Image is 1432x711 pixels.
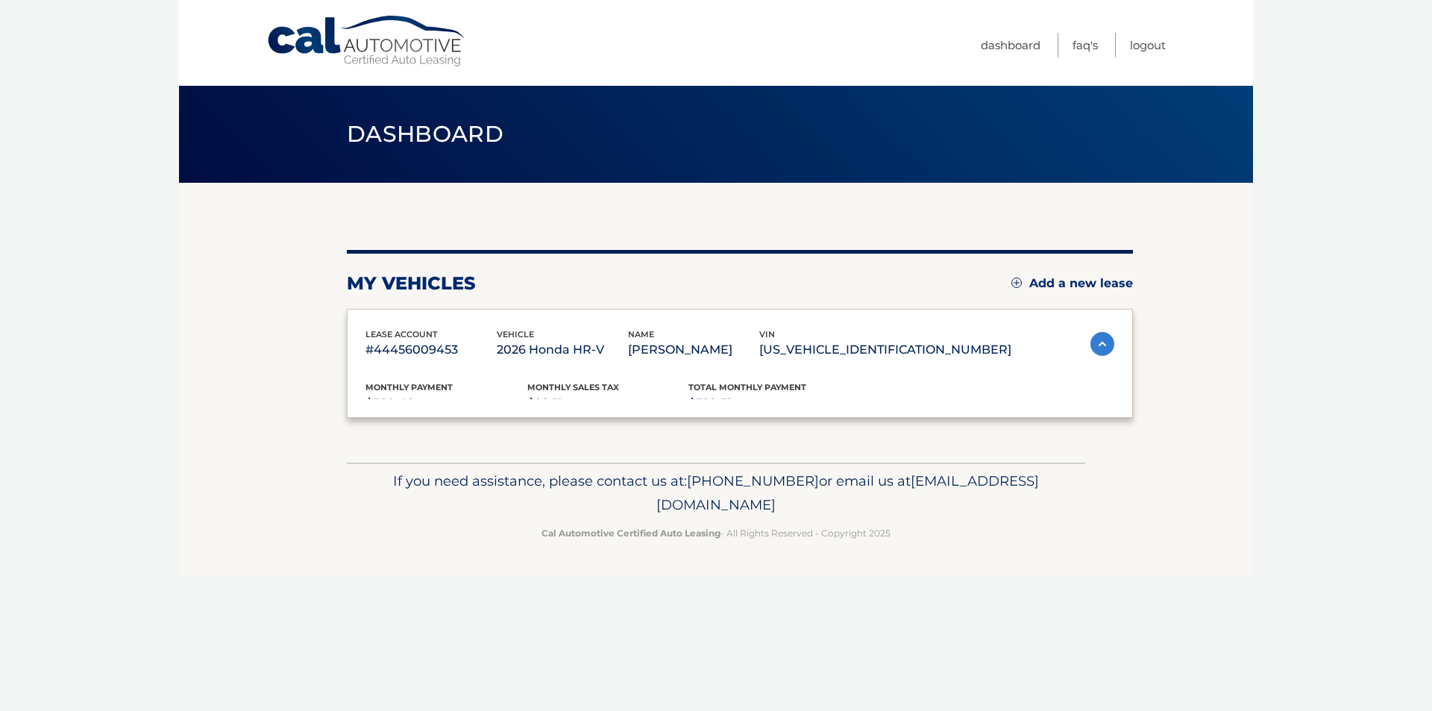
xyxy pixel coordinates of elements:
p: $329.51 [688,393,850,414]
a: Cal Automotive [266,15,468,68]
p: 2026 Honda HR-V [497,339,628,360]
p: - All Rights Reserved - Copyright 2025 [357,525,1075,541]
p: $20.11 [527,393,689,414]
span: [EMAIL_ADDRESS][DOMAIN_NAME] [656,472,1039,513]
a: Logout [1130,33,1166,57]
span: Monthly sales Tax [527,382,619,392]
strong: Cal Automotive Certified Auto Leasing [541,527,720,539]
a: Dashboard [981,33,1040,57]
span: Dashboard [347,120,503,148]
img: accordion-active.svg [1090,332,1114,356]
span: lease account [365,329,438,339]
span: [PHONE_NUMBER] [687,472,819,489]
span: vin [759,329,775,339]
a: FAQ's [1073,33,1098,57]
p: If you need assistance, please contact us at: or email us at [357,469,1075,517]
p: [PERSON_NAME] [628,339,759,360]
span: vehicle [497,329,534,339]
span: name [628,329,654,339]
span: Monthly Payment [365,382,453,392]
p: $309.40 [365,393,527,414]
span: Total Monthly Payment [688,382,806,392]
p: #44456009453 [365,339,497,360]
p: [US_VEHICLE_IDENTIFICATION_NUMBER] [759,339,1011,360]
a: Add a new lease [1011,276,1133,291]
h2: my vehicles [347,272,476,295]
img: add.svg [1011,278,1022,288]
